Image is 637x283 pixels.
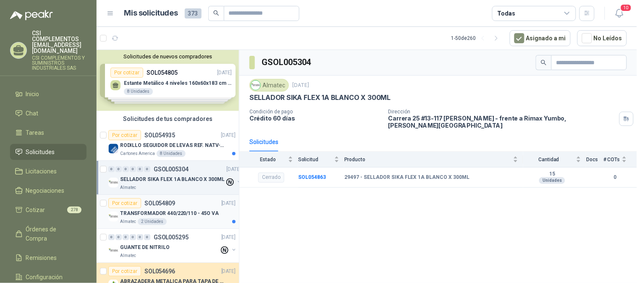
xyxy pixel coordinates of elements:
[97,111,239,127] div: Solicitudes de tus compradores
[108,212,118,222] img: Company Logo
[10,10,53,20] img: Logo peakr
[10,86,87,102] a: Inicio
[108,246,118,256] img: Company Logo
[108,234,115,240] div: 0
[67,207,81,213] span: 278
[123,166,129,172] div: 0
[249,109,382,115] p: Condición de pago
[115,166,122,172] div: 0
[108,178,118,188] img: Company Logo
[120,184,136,191] p: Almatec
[249,137,278,147] div: Solicitudes
[108,232,237,259] a: 0 0 0 0 0 0 GSOL005295[DATE] Company LogoGUANTE DE NITRILOAlmatec
[227,165,241,173] p: [DATE]
[120,218,136,225] p: Almatec
[523,171,581,178] b: 15
[138,218,167,225] div: 2 Unidades
[510,30,571,46] button: Asignado a mi
[130,234,136,240] div: 0
[344,157,511,162] span: Producto
[10,163,87,179] a: Licitaciones
[603,157,620,162] span: # COTs
[10,105,87,121] a: Chat
[249,157,286,162] span: Estado
[97,195,239,229] a: Por cotizarSOL054809[DATE] Company LogoTRANSFORMADOR 440/220/110 - 45O VAAlmatec2 Unidades
[249,93,391,102] p: SELLADOR SIKA FLEX 1A BLANCO X 300ML
[388,109,616,115] p: Dirección
[154,234,189,240] p: GSOL005295
[137,234,143,240] div: 0
[221,131,236,139] p: [DATE]
[10,144,87,160] a: Solicitudes
[344,174,470,181] b: 29497 - SELLADOR SIKA FLEX 1A BLANCO X 300ML
[130,166,136,172] div: 0
[97,50,239,111] div: Solicitudes de nuevos compradoresPor cotizarSOL054805[DATE] Estante Metálico 4 niveles 160x60x183...
[388,115,616,129] p: Carrera 25 #13-117 [PERSON_NAME] - frente a Rimax Yumbo , [PERSON_NAME][GEOGRAPHIC_DATA]
[154,166,189,172] p: GSOL005304
[612,6,627,21] button: 10
[144,132,175,138] p: SOL054935
[26,128,45,137] span: Tareas
[249,115,382,122] p: Crédito 60 días
[239,152,298,167] th: Estado
[292,81,309,89] p: [DATE]
[251,81,260,90] img: Company Logo
[26,273,63,282] span: Configuración
[539,177,565,184] div: Unidades
[108,166,115,172] div: 0
[10,183,87,199] a: Negociaciones
[221,199,236,207] p: [DATE]
[344,152,523,167] th: Producto
[523,152,586,167] th: Cantidad
[26,253,57,262] span: Remisiones
[26,205,45,215] span: Cotizar
[298,174,326,180] a: SOL054863
[262,56,312,69] h3: GSOL005304
[115,234,122,240] div: 0
[100,53,236,60] button: Solicitudes de nuevos compradores
[10,125,87,141] a: Tareas
[298,152,344,167] th: Solicitud
[586,152,603,167] th: Docs
[97,127,239,161] a: Por cotizarSOL054935[DATE] Company LogoRODILLO SEGUIDOR DE LEVAS REF. NATV-17-PPA [PERSON_NAME]Ca...
[120,141,225,149] p: RODILLO SEGUIDOR DE LEVAS REF. NATV-17-PPA [PERSON_NAME]
[120,252,136,259] p: Almatec
[108,266,141,276] div: Por cotizar
[120,150,155,157] p: Cartones America
[108,130,141,140] div: Por cotizar
[144,200,175,206] p: SOL054809
[10,202,87,218] a: Cotizar278
[32,30,87,54] p: CSI COMPLEMENTOS [EMAIL_ADDRESS][DOMAIN_NAME]
[603,152,637,167] th: # COTs
[108,198,141,208] div: Por cotizar
[108,164,243,191] a: 0 0 0 0 0 0 GSOL005304[DATE] Company LogoSELLADOR SIKA FLEX 1A BLANCO X 300MLAlmatec
[26,109,39,118] span: Chat
[298,157,333,162] span: Solicitud
[157,150,186,157] div: 8 Unidades
[26,186,65,195] span: Negociaciones
[541,60,547,66] span: search
[249,79,289,92] div: Almatec
[120,176,225,183] p: SELLADOR SIKA FLEX 1A BLANCO X 300ML
[577,30,627,46] button: No Leídos
[258,173,284,183] div: Cerrado
[498,9,515,18] div: Todas
[32,55,87,71] p: CSI COMPLEMENTOS Y SUMINISTROS INDUSTRIALES SAS
[451,31,503,45] div: 1 - 50 de 260
[108,144,118,154] img: Company Logo
[124,7,178,19] h1: Mis solicitudes
[221,233,236,241] p: [DATE]
[213,10,219,16] span: search
[620,4,632,12] span: 10
[26,89,39,99] span: Inicio
[221,267,236,275] p: [DATE]
[144,234,150,240] div: 0
[10,250,87,266] a: Remisiones
[26,167,57,176] span: Licitaciones
[123,234,129,240] div: 0
[144,166,150,172] div: 0
[523,157,574,162] span: Cantidad
[144,268,175,274] p: SOL054696
[120,244,170,252] p: GUANTE DE NITRILO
